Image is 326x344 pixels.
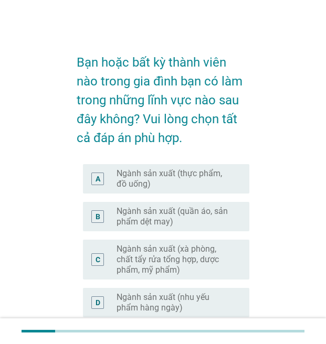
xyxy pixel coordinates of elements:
[117,292,233,313] label: Ngành sản xuất (nhu yếu phẩm hàng ngày)
[96,254,100,265] div: C
[117,168,233,189] label: Ngành sản xuất (thực phẩm, đồ uống)
[96,173,100,184] div: A
[96,297,100,308] div: D
[117,244,233,275] label: Ngành sản xuất (xà phòng, chất tẩy rửa tổng hợp, dược phẩm, mỹ phẩm)
[117,206,233,227] label: Ngành sản xuất (quần áo, sản phẩm dệt may)
[77,42,249,147] h2: Bạn hoặc bất kỳ thành viên nào trong gia đình bạn có làm trong những lĩnh vực nào sau đây không? ...
[96,211,100,222] div: B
